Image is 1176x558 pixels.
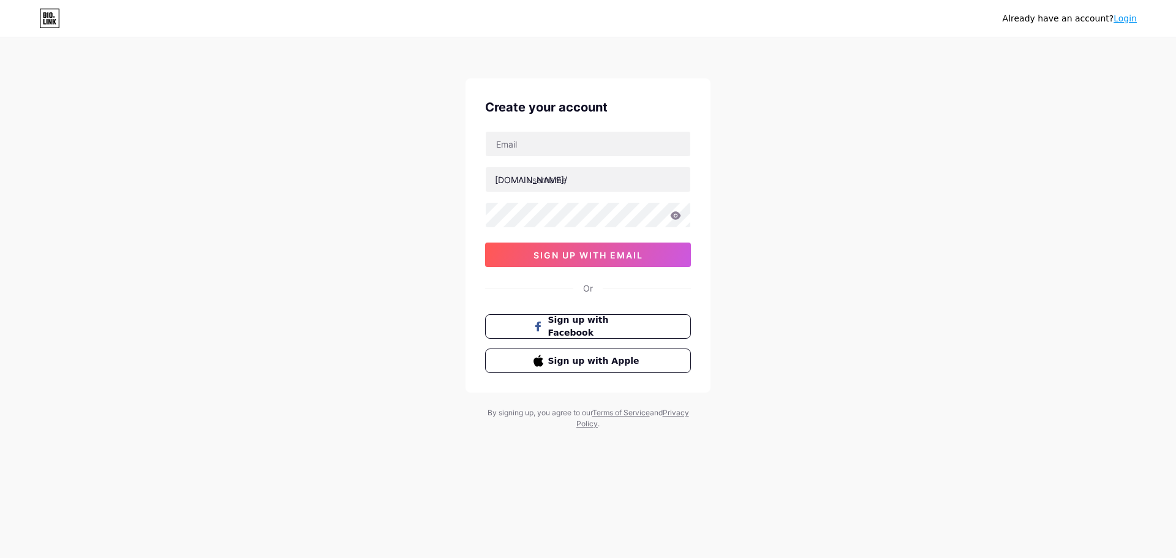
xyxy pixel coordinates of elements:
div: Or [583,282,593,295]
input: Email [486,132,690,156]
span: sign up with email [533,250,643,260]
button: sign up with email [485,243,691,267]
span: Sign up with Facebook [548,314,643,339]
a: Terms of Service [592,408,650,417]
div: Already have an account? [1003,12,1137,25]
span: Sign up with Apple [548,355,643,368]
div: By signing up, you agree to our and . [484,407,692,429]
div: Create your account [485,98,691,116]
button: Sign up with Facebook [485,314,691,339]
div: [DOMAIN_NAME]/ [495,173,567,186]
button: Sign up with Apple [485,349,691,373]
input: username [486,167,690,192]
a: Login [1114,13,1137,23]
